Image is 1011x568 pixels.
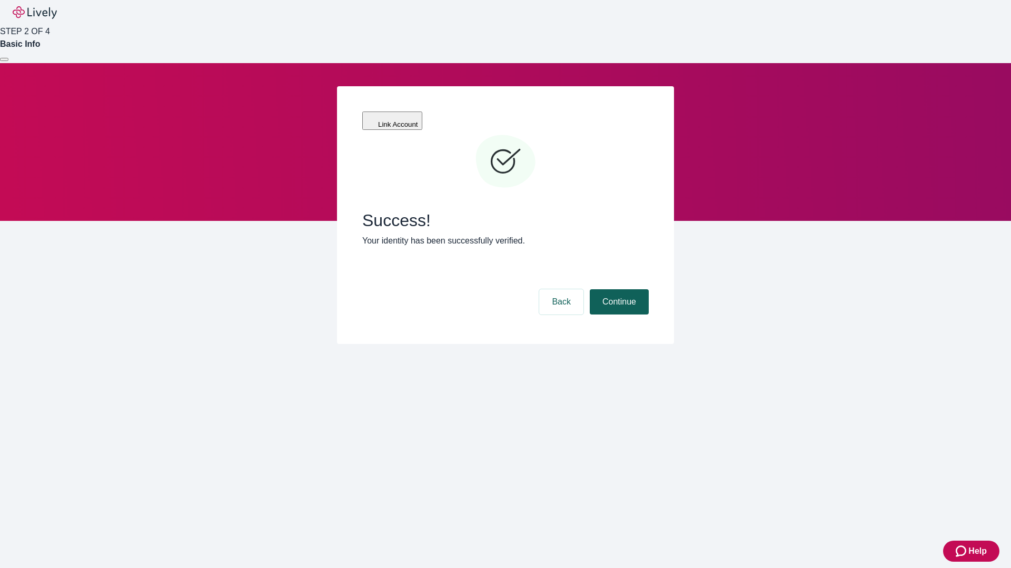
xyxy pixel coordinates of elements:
button: Continue [590,289,649,315]
button: Back [539,289,583,315]
svg: Zendesk support icon [956,545,968,557]
svg: Checkmark icon [474,130,537,194]
p: Your identity has been successfully verified. [362,235,649,247]
span: Help [968,545,987,557]
button: Link Account [362,111,422,130]
span: Success! [362,210,649,230]
img: Lively [13,6,57,19]
button: Zendesk support iconHelp [943,541,999,562]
